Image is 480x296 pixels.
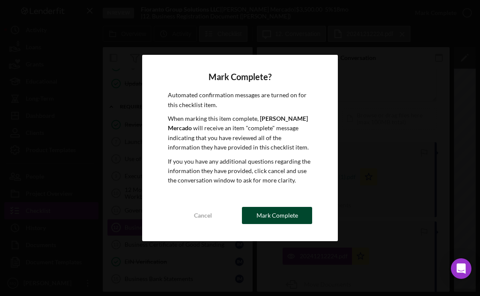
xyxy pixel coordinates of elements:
p: If you you have any additional questions regarding the information they have provided, click canc... [168,157,312,185]
p: Automated confirmation messages are turned on for this checklist item. [168,90,312,110]
button: Cancel [168,207,238,224]
div: Mark Complete [256,207,298,224]
p: When marking this item complete, will receive an item "complete" message indicating that you have... [168,114,312,152]
div: Cancel [194,207,212,224]
h4: Mark Complete? [168,72,312,82]
div: Open Intercom Messenger [451,258,471,279]
button: Mark Complete [242,207,312,224]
